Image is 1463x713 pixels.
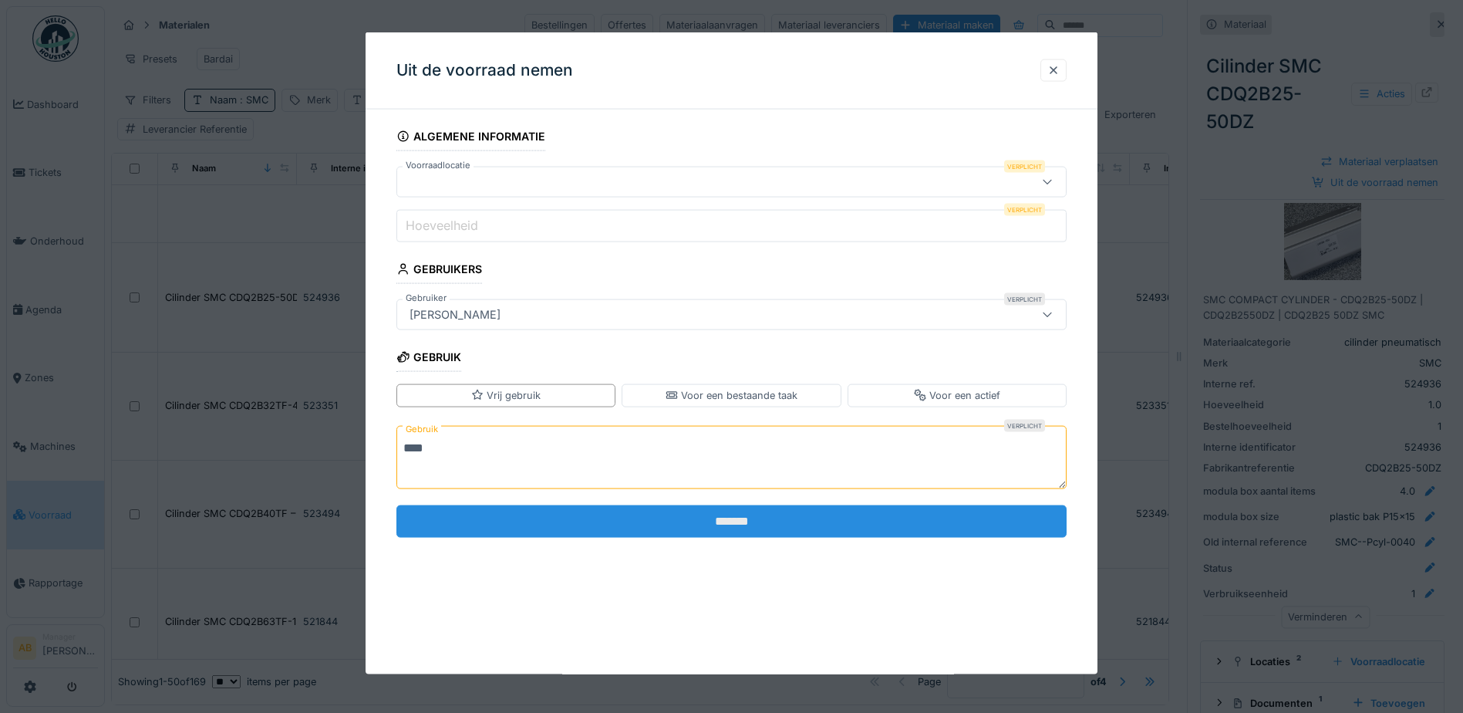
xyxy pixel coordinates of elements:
[403,306,507,323] div: [PERSON_NAME]
[403,419,441,438] label: Gebruik
[1004,419,1045,431] div: Verplicht
[1004,204,1045,216] div: Verplicht
[403,216,481,235] label: Hoeveelheid
[396,258,482,284] div: Gebruikers
[666,388,797,403] div: Voor een bestaande taak
[403,159,474,172] label: Voorraadlocatie
[1004,161,1045,173] div: Verplicht
[396,61,573,80] h3: Uit de voorraad nemen
[914,388,1000,403] div: Voor een actief
[403,292,450,305] label: Gebruiker
[1004,293,1045,306] div: Verplicht
[471,388,541,403] div: Vrij gebruik
[396,346,461,372] div: Gebruik
[396,125,545,151] div: Algemene informatie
